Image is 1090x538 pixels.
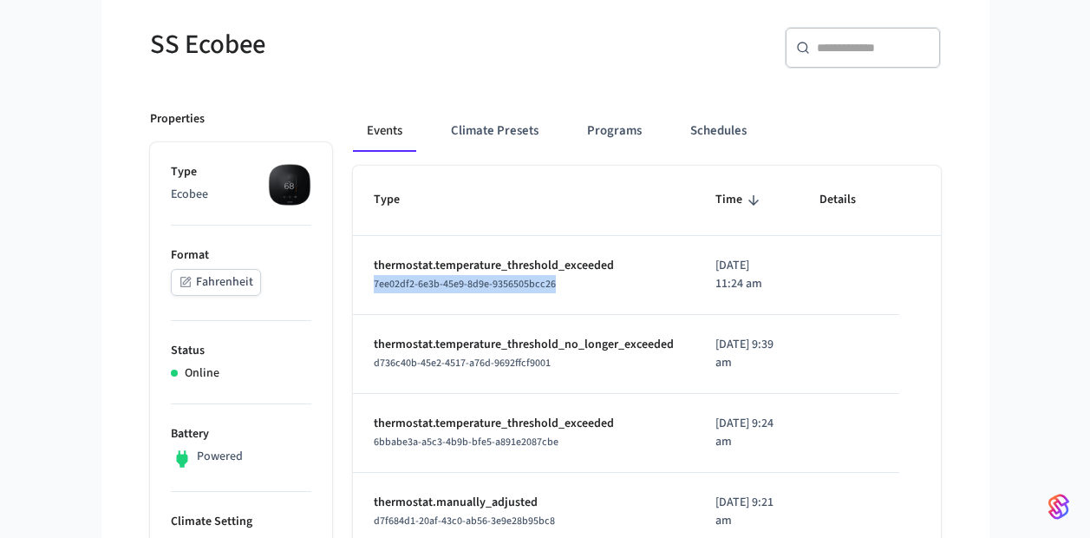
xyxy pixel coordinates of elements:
[150,27,535,62] h5: SS Ecobee
[715,415,778,451] p: [DATE] 9:24 am
[374,187,422,213] span: Type
[171,425,311,443] p: Battery
[715,494,778,530] p: [DATE] 9:21 am
[374,435,558,449] span: 6bbabe3a-a5c3-4b9b-bfe5-a891e2087cbe
[171,342,311,360] p: Status
[374,257,674,275] p: thermostat.temperature_threshold_exceeded
[197,448,243,466] p: Powered
[819,187,878,213] span: Details
[374,277,556,292] span: 7ee02df2-6e3b-45e9-8d9e-9356505bcc26
[374,514,555,528] span: d7f684d1-20af-43c0-ab56-3e9e28b95bc8
[171,186,311,204] p: Ecobee
[171,163,311,181] p: Type
[1048,493,1069,521] img: SeamLogoGradient.69752ec5.svg
[353,110,416,152] button: Events
[374,494,674,512] p: thermostat.manually_adjusted
[715,336,778,372] p: [DATE] 9:39 am
[374,415,674,433] p: thermostat.temperature_threshold_exceeded
[171,513,311,531] p: Climate Setting
[437,110,552,152] button: Climate Presets
[171,246,311,265] p: Format
[374,356,551,371] span: d736c40b-45e2-4517-a76d-9692ffcf9001
[715,257,778,293] p: [DATE] 11:24 am
[676,110,760,152] button: Schedules
[573,110,656,152] button: Programs
[150,110,205,128] p: Properties
[715,187,765,213] span: Time
[268,163,311,207] img: ecobee_lite_3
[171,269,261,296] button: Fahrenheit
[374,336,674,354] p: thermostat.temperature_threshold_no_longer_exceeded
[185,364,219,383] p: Online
